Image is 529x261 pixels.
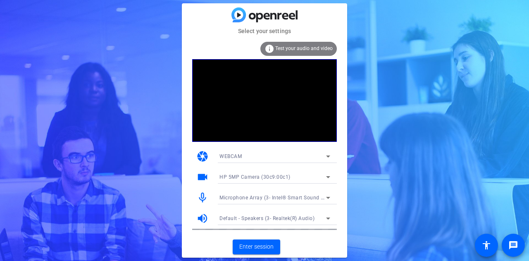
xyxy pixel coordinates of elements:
span: Test your audio and video [275,45,333,51]
mat-icon: videocam [196,171,209,183]
mat-icon: message [508,240,518,250]
span: Microphone Array (3- Intel® Smart Sound Technology for Digital Microphones) [219,194,409,201]
img: blue-gradient.svg [231,7,298,22]
mat-icon: accessibility [481,240,491,250]
span: WEBCAM [219,153,242,159]
mat-icon: volume_up [196,212,209,225]
mat-icon: camera [196,150,209,163]
mat-icon: mic_none [196,192,209,204]
button: Enter session [233,239,280,254]
span: HP 5MP Camera (30c9:00c1) [219,174,291,180]
mat-card-subtitle: Select your settings [182,26,347,36]
span: Default - Speakers (3- Realtek(R) Audio) [219,216,315,221]
span: Enter session [239,242,274,251]
mat-icon: info [264,44,274,54]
